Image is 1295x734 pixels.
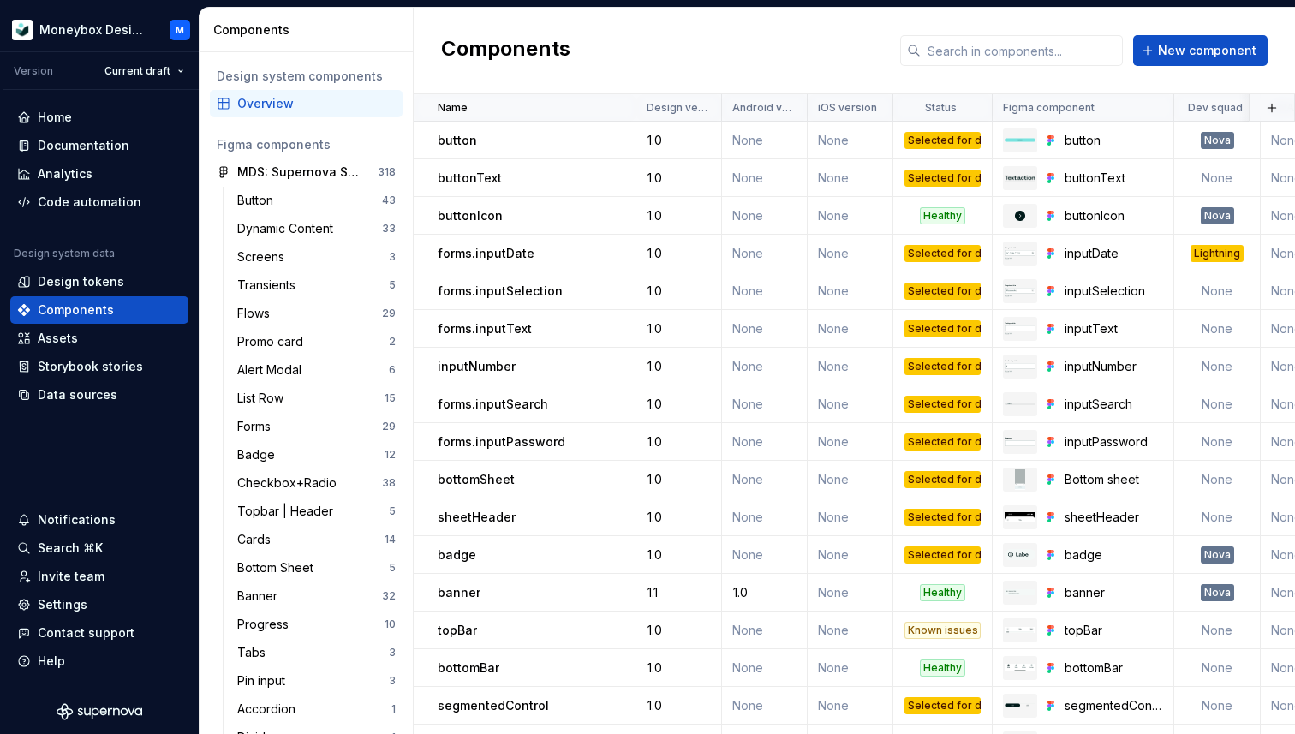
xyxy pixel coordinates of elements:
[237,474,343,492] div: Checkbox+Radio
[1005,403,1035,406] img: inputSearch
[1065,509,1163,526] div: sheetHeader
[637,132,720,149] div: 1.0
[438,659,499,677] p: bottomBar
[1005,589,1035,596] img: banner
[1174,498,1261,536] td: None
[389,504,396,518] div: 5
[3,11,195,48] button: Moneybox Design SystemM
[38,386,117,403] div: Data sources
[732,101,793,115] p: Android version
[1133,35,1268,66] button: New component
[10,563,188,590] a: Invite team
[230,582,403,610] a: Banner32
[808,649,893,687] td: None
[14,64,53,78] div: Version
[237,220,340,237] div: Dynamic Content
[1065,697,1163,714] div: segmentedControl
[1191,245,1244,262] div: Lightning
[230,441,403,468] a: Badge12
[210,90,403,117] a: Overview
[904,283,981,300] div: Selected for development
[904,132,981,149] div: Selected for development
[637,584,720,601] div: 1.1
[1174,272,1261,310] td: None
[237,559,320,576] div: Bottom Sheet
[808,612,893,649] td: None
[237,361,308,379] div: Alert Modal
[438,320,532,337] p: forms.inputText
[385,448,396,462] div: 12
[637,659,720,677] div: 1.0
[808,687,893,725] td: None
[904,546,981,564] div: Selected for development
[1174,612,1261,649] td: None
[237,333,310,350] div: Promo card
[1005,437,1035,445] img: inputPassword
[438,697,549,714] p: segmentedControl
[920,659,965,677] div: Healthy
[1065,659,1163,677] div: bottomBar
[808,272,893,310] td: None
[217,136,396,153] div: Figma components
[637,546,720,564] div: 1.0
[438,207,503,224] p: buttonIcon
[176,23,184,37] div: M
[1005,138,1035,142] img: button
[904,396,981,413] div: Selected for development
[217,68,396,85] div: Design system components
[637,320,720,337] div: 1.0
[722,461,808,498] td: None
[1201,584,1234,601] div: Nova
[722,272,808,310] td: None
[38,137,129,154] div: Documentation
[1010,206,1030,226] img: buttonIcon
[1065,584,1163,601] div: banner
[38,301,114,319] div: Components
[237,588,284,605] div: Banner
[722,536,808,574] td: None
[904,320,981,337] div: Selected for development
[382,589,396,603] div: 32
[10,647,188,675] button: Help
[389,335,396,349] div: 2
[438,245,534,262] p: forms.inputDate
[904,433,981,451] div: Selected for development
[637,245,720,262] div: 1.0
[378,165,396,179] div: 318
[230,695,403,723] a: Accordion1
[237,305,277,322] div: Flows
[1174,687,1261,725] td: None
[637,396,720,413] div: 1.0
[1005,322,1035,334] img: inputText
[904,622,981,639] div: Known issues
[637,471,720,488] div: 1.0
[722,197,808,235] td: None
[722,348,808,385] td: None
[213,21,406,39] div: Components
[1065,471,1163,488] div: Bottom sheet
[808,574,893,612] td: None
[637,509,720,526] div: 1.0
[637,207,720,224] div: 1.0
[1065,207,1163,224] div: buttonIcon
[722,423,808,461] td: None
[438,132,477,149] p: button
[389,674,396,688] div: 3
[38,273,124,290] div: Design tokens
[1065,358,1163,375] div: inputNumber
[210,158,403,186] a: MDS: Supernova Sync318
[230,639,403,666] a: Tabs3
[38,109,72,126] div: Home
[10,353,188,380] a: Storybook stories
[39,21,149,39] div: Moneybox Design System
[438,509,516,526] p: sheetHeader
[438,283,563,300] p: forms.inputSelection
[237,248,291,266] div: Screens
[1065,283,1163,300] div: inputSelection
[647,101,707,115] p: Design version
[389,278,396,292] div: 5
[722,122,808,159] td: None
[389,646,396,659] div: 3
[1174,348,1261,385] td: None
[230,356,403,384] a: Alert Modal6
